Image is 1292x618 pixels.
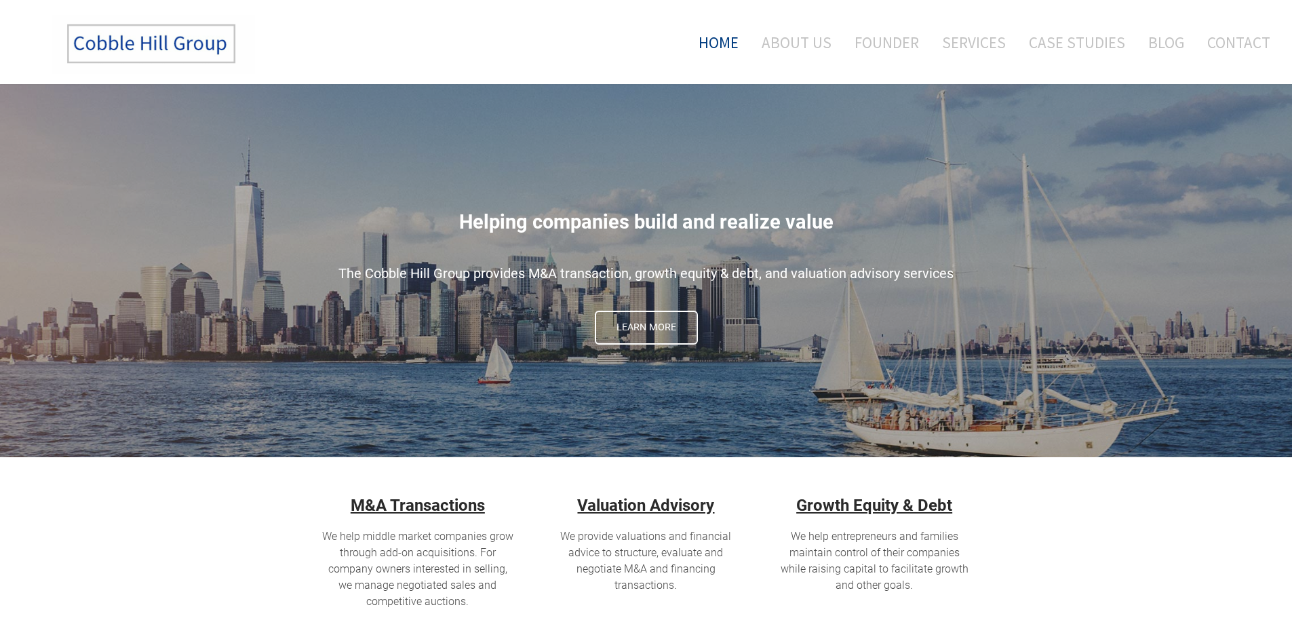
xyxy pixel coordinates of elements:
[322,530,513,608] span: We help middle market companies grow through add-on acquisitions. For company owners interested i...
[844,14,929,71] a: Founder
[338,265,954,282] span: The Cobble Hill Group provides M&A transaction, growth equity & debt, and valuation advisory serv...
[596,312,697,343] span: Learn More
[351,496,485,515] u: M&A Transactions
[678,14,749,71] a: Home
[577,496,714,515] a: Valuation Advisory
[781,530,968,592] span: We help entrepreneurs and families maintain control of their companies while raising capital to f...
[1197,14,1270,71] a: Contact
[560,530,731,592] span: We provide valuations and financial advice to structure, evaluate and negotiate M&A and financing...
[595,311,698,345] a: Learn More
[932,14,1016,71] a: Services
[52,14,255,74] img: The Cobble Hill Group LLC
[459,210,834,233] span: Helping companies build and realize value
[751,14,842,71] a: About Us
[796,496,952,515] strong: Growth Equity & Debt
[1019,14,1135,71] a: Case Studies
[1138,14,1194,71] a: Blog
